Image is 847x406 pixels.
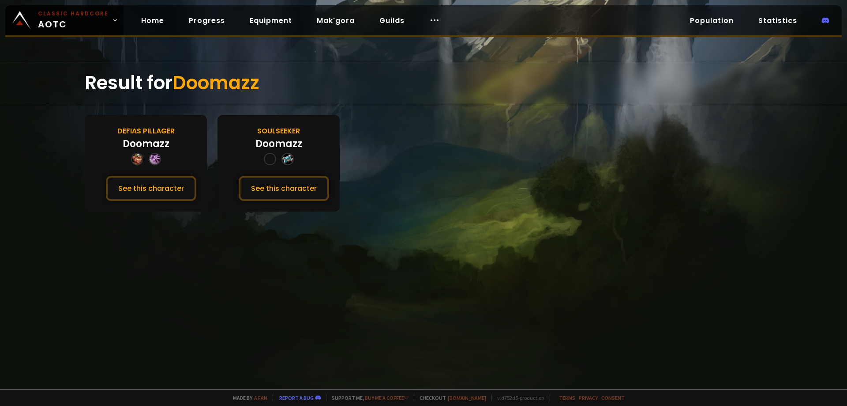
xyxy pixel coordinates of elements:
[683,11,741,30] a: Population
[579,395,598,401] a: Privacy
[117,125,175,137] div: Defias Pillager
[38,10,109,18] small: Classic Hardcore
[239,176,329,201] button: See this character
[448,395,486,401] a: [DOMAIN_NAME]
[365,395,409,401] a: Buy me a coffee
[5,5,124,35] a: Classic HardcoreAOTC
[182,11,232,30] a: Progress
[310,11,362,30] a: Mak'gora
[372,11,412,30] a: Guilds
[134,11,171,30] a: Home
[106,176,196,201] button: See this character
[228,395,267,401] span: Made by
[254,395,267,401] a: a fan
[123,137,169,151] div: Doomazz
[491,395,544,401] span: v. d752d5 - production
[601,395,625,401] a: Consent
[38,10,109,31] span: AOTC
[279,395,314,401] a: Report a bug
[85,62,762,104] div: Result for
[255,137,302,151] div: Doomazz
[172,70,259,96] span: Doomazz
[257,125,300,137] div: Soulseeker
[414,395,486,401] span: Checkout
[243,11,299,30] a: Equipment
[751,11,804,30] a: Statistics
[326,395,409,401] span: Support me,
[559,395,575,401] a: Terms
